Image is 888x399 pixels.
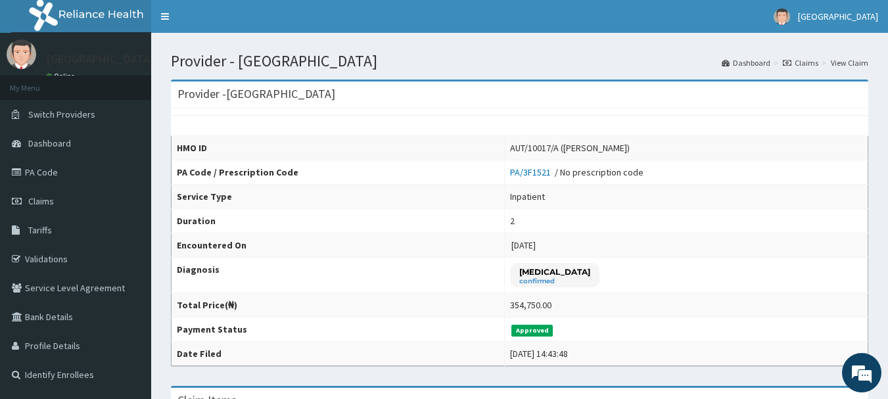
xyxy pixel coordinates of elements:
[172,233,505,258] th: Encountered On
[28,137,71,149] span: Dashboard
[172,258,505,293] th: Diagnosis
[171,53,868,70] h1: Provider - [GEOGRAPHIC_DATA]
[831,57,868,68] a: View Claim
[172,160,505,185] th: PA Code / Prescription Code
[510,166,643,179] div: / No prescription code
[511,325,553,337] span: Approved
[46,72,78,81] a: Online
[511,239,536,251] span: [DATE]
[783,57,818,68] a: Claims
[172,136,505,160] th: HMO ID
[722,57,770,68] a: Dashboard
[519,266,590,277] p: [MEDICAL_DATA]
[510,214,515,227] div: 2
[172,342,505,366] th: Date Filed
[172,317,505,342] th: Payment Status
[774,9,790,25] img: User Image
[510,190,545,203] div: Inpatient
[519,278,590,285] small: confirmed
[510,141,630,154] div: AUT/10017/A ([PERSON_NAME])
[172,185,505,209] th: Service Type
[510,298,551,312] div: 354,750.00
[172,209,505,233] th: Duration
[510,347,568,360] div: [DATE] 14:43:48
[28,195,54,207] span: Claims
[28,108,95,120] span: Switch Providers
[7,39,36,69] img: User Image
[172,293,505,317] th: Total Price(₦)
[510,166,555,178] a: PA/3F1521
[177,88,335,100] h3: Provider - [GEOGRAPHIC_DATA]
[28,224,52,236] span: Tariffs
[46,53,154,65] p: [GEOGRAPHIC_DATA]
[798,11,878,22] span: [GEOGRAPHIC_DATA]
